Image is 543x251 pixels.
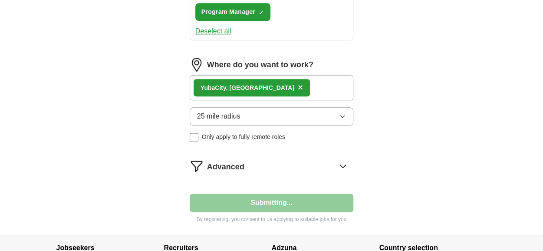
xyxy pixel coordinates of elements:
p: By registering, you consent to us applying to suitable jobs for you [190,215,354,223]
button: 25 mile radius [190,107,354,125]
button: Program Manager✓ [195,3,270,21]
div: City, [GEOGRAPHIC_DATA] [201,83,294,92]
span: Only apply to fully remote roles [202,132,285,142]
img: location.png [190,58,204,72]
span: Advanced [207,161,244,173]
label: Where do you want to work? [207,59,313,71]
img: filter [190,159,204,173]
input: Only apply to fully remote roles [190,133,198,142]
strong: Yuba [201,84,215,91]
span: Program Manager [201,7,255,17]
span: 25 mile radius [197,111,240,122]
span: × [298,83,303,92]
span: ✓ [259,9,264,16]
button: Submitting... [190,194,354,212]
button: Deselect all [195,26,231,36]
button: × [298,81,303,94]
